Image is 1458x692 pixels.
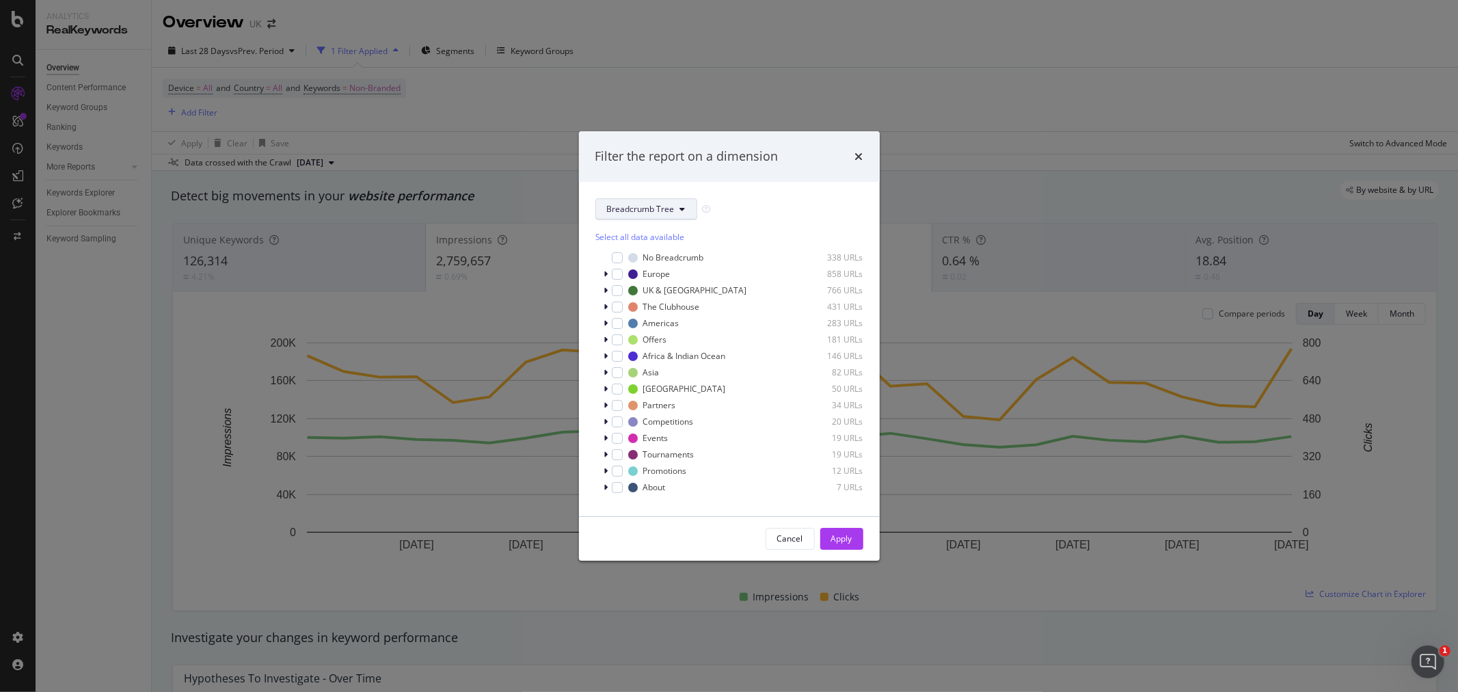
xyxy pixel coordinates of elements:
[643,334,667,345] div: Offers
[643,481,666,493] div: About
[796,449,863,460] div: 19 URLs
[855,148,863,165] div: times
[796,416,863,427] div: 20 URLs
[796,301,863,312] div: 431 URLs
[796,465,863,477] div: 12 URLs
[1412,646,1444,678] iframe: Intercom live chat
[595,198,697,220] button: Breadcrumb Tree
[820,528,863,550] button: Apply
[796,432,863,444] div: 19 URLs
[831,533,852,544] div: Apply
[796,367,863,378] div: 82 URLs
[796,481,863,493] div: 7 URLs
[777,533,803,544] div: Cancel
[643,268,671,280] div: Europe
[643,301,700,312] div: The Clubhouse
[643,317,679,329] div: Americas
[643,416,694,427] div: Competitions
[766,528,815,550] button: Cancel
[579,131,880,561] div: modal
[643,399,676,411] div: Partners
[643,367,660,378] div: Asia
[643,449,694,460] div: Tournaments
[643,465,687,477] div: Promotions
[643,350,726,362] div: Africa & Indian Ocean
[643,252,704,263] div: No Breadcrumb
[796,268,863,280] div: 858 URLs
[796,317,863,329] div: 283 URLs
[796,383,863,395] div: 50 URLs
[643,383,726,395] div: [GEOGRAPHIC_DATA]
[796,350,863,362] div: 146 URLs
[595,231,863,243] div: Select all data available
[796,399,863,411] div: 34 URLs
[796,284,863,296] div: 766 URLs
[1440,646,1450,656] span: 1
[796,334,863,345] div: 181 URLs
[607,203,675,215] span: Breadcrumb Tree
[643,284,747,296] div: UK & [GEOGRAPHIC_DATA]
[643,432,669,444] div: Events
[595,148,779,165] div: Filter the report on a dimension
[796,252,863,263] div: 338 URLs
